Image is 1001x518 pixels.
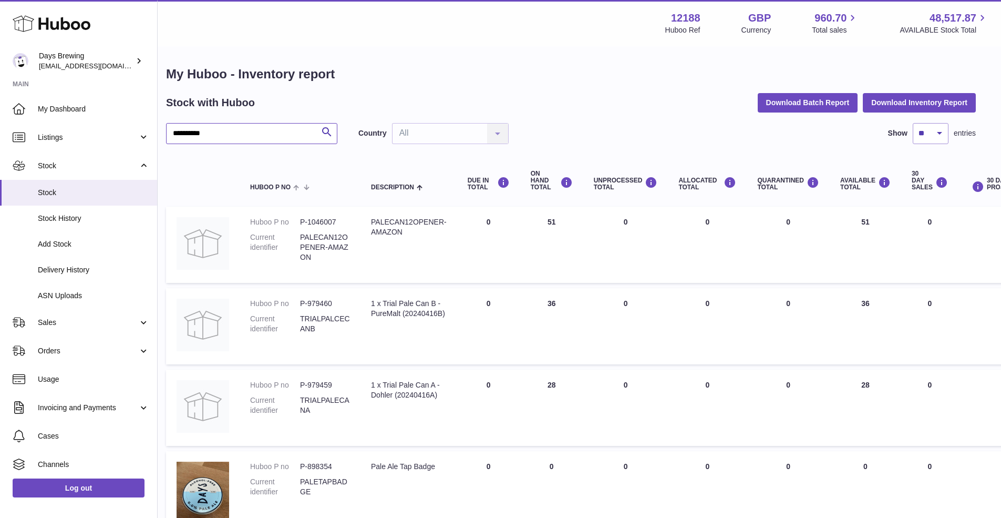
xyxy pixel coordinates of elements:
[250,232,300,262] dt: Current identifier
[668,370,747,446] td: 0
[668,288,747,364] td: 0
[300,477,350,497] dd: PALETAPBADGE
[814,11,847,25] span: 960.70
[300,299,350,309] dd: P-979460
[758,93,858,112] button: Download Batch Report
[38,161,138,171] span: Stock
[250,184,291,191] span: Huboo P no
[39,62,154,70] span: [EMAIL_ADDRESS][DOMAIN_NAME]
[757,177,819,191] div: QUARANTINED Total
[678,177,736,191] div: ALLOCATED Total
[786,381,790,389] span: 0
[457,207,520,283] td: 0
[300,380,350,390] dd: P-979459
[786,218,790,226] span: 0
[812,11,859,35] a: 960.70 Total sales
[520,207,583,283] td: 51
[583,370,668,446] td: 0
[250,380,300,390] dt: Huboo P no
[38,265,149,275] span: Delivery History
[371,184,414,191] span: Description
[38,188,149,198] span: Stock
[250,314,300,334] dt: Current identifier
[38,214,149,224] span: Stock History
[38,403,138,413] span: Invoicing and Payments
[930,11,976,25] span: 48,517.87
[468,177,510,191] div: DUE IN TOTAL
[830,207,901,283] td: 51
[812,25,859,35] span: Total sales
[531,170,573,191] div: ON HAND Total
[668,207,747,283] td: 0
[830,288,901,364] td: 36
[300,314,350,334] dd: TRIALPALCECANB
[594,177,658,191] div: UNPROCESSED Total
[371,462,447,472] div: Pale Ale Tap Badge
[38,318,138,328] span: Sales
[38,346,138,356] span: Orders
[901,370,958,446] td: 0
[912,170,948,191] div: 30 DAY SALES
[38,133,138,143] span: Listings
[300,232,350,262] dd: PALECAN12OPENER-AMAZON
[665,25,700,35] div: Huboo Ref
[250,395,300,415] dt: Current identifier
[863,93,976,112] button: Download Inventory Report
[840,177,891,191] div: AVAILABLE Total
[177,299,229,351] img: product image
[520,370,583,446] td: 28
[13,53,28,69] img: helena@daysbrewing.com
[38,104,149,114] span: My Dashboard
[300,462,350,472] dd: P-898354
[888,128,907,138] label: Show
[371,380,447,400] div: 1 x Trial Pale Can A - Dohler (20240416A)
[38,460,149,470] span: Channels
[38,239,149,249] span: Add Stock
[371,217,447,237] div: PALECAN12OPENER-AMAZON
[166,66,976,83] h1: My Huboo - Inventory report
[371,299,447,319] div: 1 x Trial Pale Can B - PureMalt (20240416B)
[900,11,988,35] a: 48,517.87 AVAILABLE Stock Total
[38,291,149,301] span: ASN Uploads
[583,288,668,364] td: 0
[166,96,255,110] h2: Stock with Huboo
[457,370,520,446] td: 0
[38,431,149,441] span: Cases
[741,25,771,35] div: Currency
[300,217,350,227] dd: P-1046007
[177,217,229,270] img: product image
[250,217,300,227] dt: Huboo P no
[786,462,790,471] span: 0
[250,299,300,309] dt: Huboo P no
[671,11,700,25] strong: 12188
[583,207,668,283] td: 0
[900,25,988,35] span: AVAILABLE Stock Total
[177,380,229,433] img: product image
[39,51,133,71] div: Days Brewing
[954,128,976,138] span: entries
[300,395,350,415] dd: TRIALPALECANA
[786,299,790,308] span: 0
[748,11,771,25] strong: GBP
[13,479,145,497] a: Log out
[457,288,520,364] td: 0
[38,374,149,384] span: Usage
[358,128,387,138] label: Country
[901,288,958,364] td: 0
[250,462,300,472] dt: Huboo P no
[250,477,300,497] dt: Current identifier
[520,288,583,364] td: 36
[830,370,901,446] td: 28
[901,207,958,283] td: 0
